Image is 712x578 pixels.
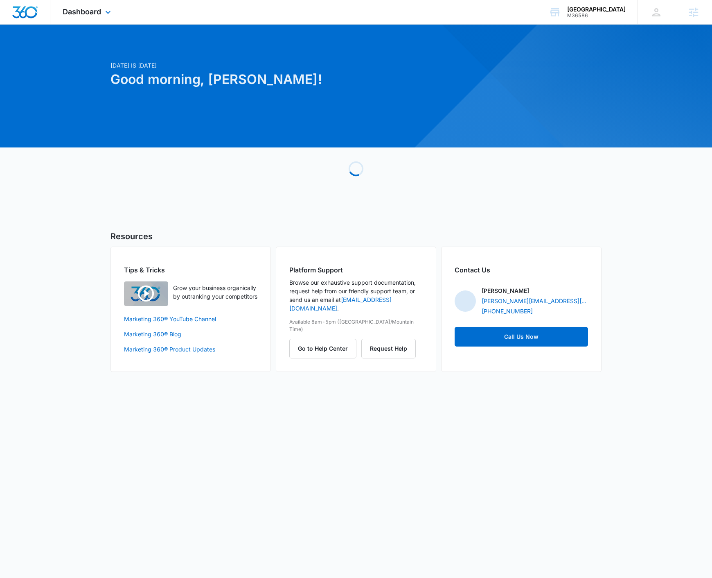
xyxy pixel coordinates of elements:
p: Grow your business organically by outranking your competitors [173,283,257,301]
a: Go to Help Center [289,345,361,352]
h2: Contact Us [455,265,588,275]
a: Request Help [361,345,416,352]
a: [PERSON_NAME][EMAIL_ADDRESS][PERSON_NAME][DOMAIN_NAME] [482,297,588,305]
a: Marketing 360® Product Updates [124,345,257,354]
div: account name [567,6,626,13]
p: [PERSON_NAME] [482,286,529,295]
a: Call Us Now [455,327,588,347]
p: Browse our exhaustive support documentation, request help from our friendly support team, or send... [289,278,423,313]
span: Dashboard [63,7,101,16]
h5: Resources [110,230,602,243]
img: Quick Overview Video [124,281,168,306]
h1: Good morning, [PERSON_NAME]! [110,70,435,89]
button: Request Help [361,339,416,358]
p: [DATE] is [DATE] [110,61,435,70]
img: Brittany Anderson [455,290,476,312]
a: [PHONE_NUMBER] [482,307,533,315]
h2: Tips & Tricks [124,265,257,275]
a: Marketing 360® Blog [124,330,257,338]
div: account id [567,13,626,18]
button: Go to Help Center [289,339,356,358]
h2: Platform Support [289,265,423,275]
a: Marketing 360® YouTube Channel [124,315,257,323]
p: Available 8am-5pm ([GEOGRAPHIC_DATA]/Mountain Time) [289,318,423,333]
